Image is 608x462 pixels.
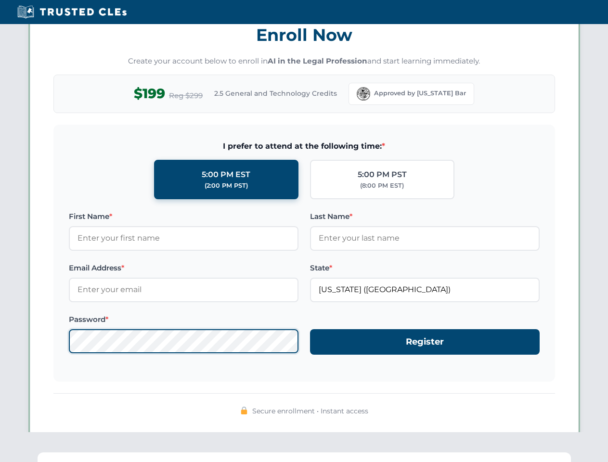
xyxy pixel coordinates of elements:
[358,168,407,181] div: 5:00 PM PST
[14,5,129,19] img: Trusted CLEs
[252,406,368,416] span: Secure enrollment • Instant access
[310,211,540,222] label: Last Name
[374,89,466,98] span: Approved by [US_STATE] Bar
[69,278,298,302] input: Enter your email
[69,314,298,325] label: Password
[214,88,337,99] span: 2.5 General and Technology Credits
[310,226,540,250] input: Enter your last name
[310,278,540,302] input: Florida (FL)
[310,329,540,355] button: Register
[268,56,367,65] strong: AI in the Legal Profession
[69,211,298,222] label: First Name
[357,87,370,101] img: Florida Bar
[69,262,298,274] label: Email Address
[240,407,248,414] img: 🔒
[205,181,248,191] div: (2:00 PM PST)
[53,20,555,50] h3: Enroll Now
[53,56,555,67] p: Create your account below to enroll in and start learning immediately.
[202,168,250,181] div: 5:00 PM EST
[169,90,203,102] span: Reg $299
[69,226,298,250] input: Enter your first name
[360,181,404,191] div: (8:00 PM EST)
[69,140,540,153] span: I prefer to attend at the following time:
[310,262,540,274] label: State
[134,83,165,104] span: $199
